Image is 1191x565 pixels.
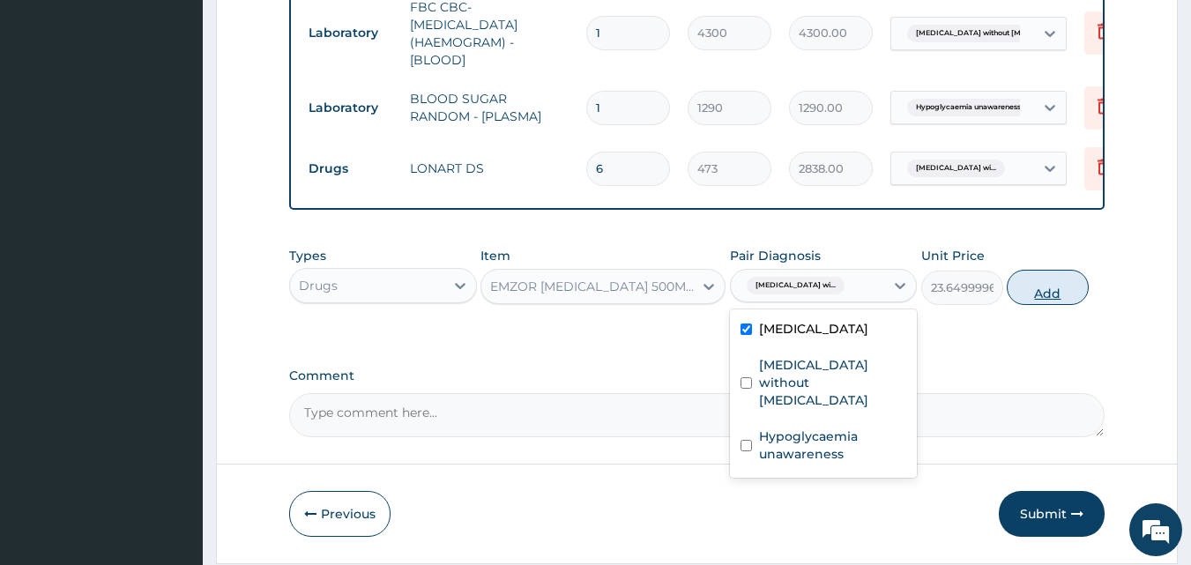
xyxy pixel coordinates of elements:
label: Unit Price [921,247,985,264]
label: [MEDICAL_DATA] [759,320,868,338]
textarea: Type your message and hit 'Enter' [9,377,336,439]
span: Hypoglycaemia unawareness [907,99,1030,116]
div: Drugs [299,277,338,294]
button: Submit [999,491,1105,537]
td: Laboratory [300,92,401,124]
div: Minimize live chat window [289,9,331,51]
span: We're online! [102,170,243,348]
button: Add [1007,270,1089,305]
img: d_794563401_company_1708531726252_794563401 [33,88,71,132]
button: Previous [289,491,391,537]
span: [MEDICAL_DATA] without [MEDICAL_DATA] [907,25,1085,42]
label: [MEDICAL_DATA] without [MEDICAL_DATA] [759,356,907,409]
td: LONART DS [401,151,577,186]
td: BLOOD SUGAR RANDOM - [PLASMA] [401,81,577,134]
div: Chat with us now [92,99,296,122]
td: Drugs [300,152,401,185]
div: EMZOR [MEDICAL_DATA] 500MG [490,278,695,295]
span: [MEDICAL_DATA] wi... [907,160,1005,177]
label: Types [289,249,326,264]
span: [MEDICAL_DATA] wi... [747,277,845,294]
label: Hypoglycaemia unawareness [759,427,907,463]
label: Pair Diagnosis [730,247,821,264]
label: Item [480,247,510,264]
td: Laboratory [300,17,401,49]
label: Comment [289,368,1105,383]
